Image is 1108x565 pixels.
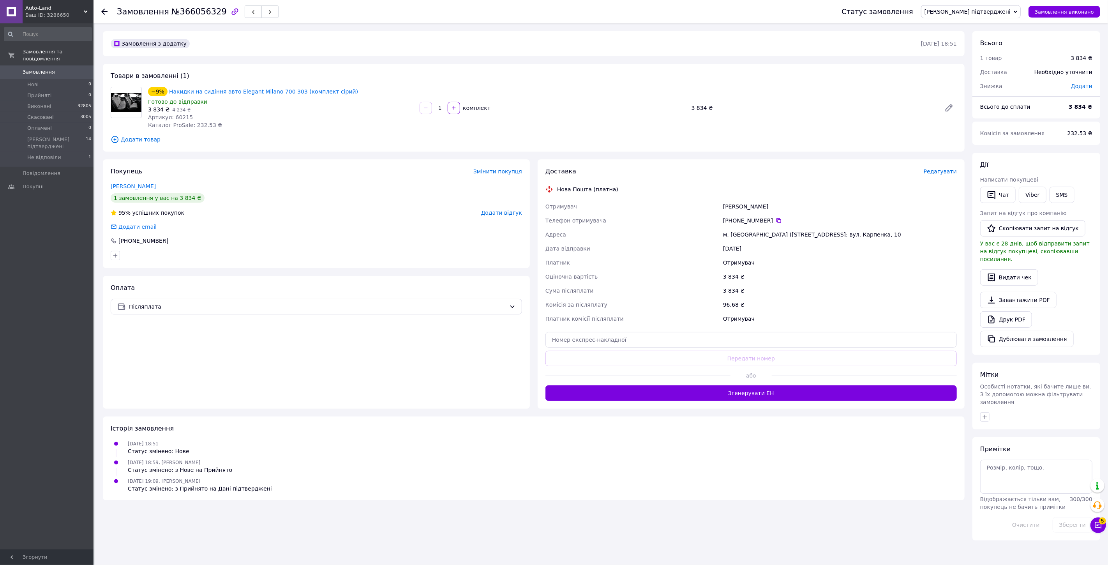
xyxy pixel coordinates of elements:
[980,187,1016,203] button: Чат
[1050,187,1074,203] button: SMS
[722,200,958,214] div: [PERSON_NAME]
[88,92,91,99] span: 0
[980,311,1032,328] a: Друк PDF
[545,231,566,238] span: Адреса
[25,5,84,12] span: Auto-Land
[545,316,624,322] span: Платник комісії післяплати
[921,41,957,47] time: [DATE] 18:51
[1019,187,1046,203] a: Viber
[118,223,157,231] div: Додати email
[25,12,94,19] div: Ваш ID: 3286650
[111,425,174,432] span: Історія замовлення
[461,104,491,112] div: комплект
[148,122,222,128] span: Каталог ProSale: 232.53 ₴
[722,312,958,326] div: Отримувач
[111,72,189,79] span: Товари в замовленні (1)
[118,237,169,245] div: [PHONE_NUMBER]
[473,168,522,175] span: Змінити покупця
[128,447,189,455] div: Статус змінено: Нове
[172,107,191,113] span: 4 234 ₴
[101,8,108,16] div: Повернутися назад
[1035,9,1094,15] span: Замовлення виконано
[925,9,1011,15] span: [PERSON_NAME] підтверджені
[980,496,1066,510] span: Відображається тільки вам, покупець не бачить примітки
[88,125,91,132] span: 0
[148,87,168,96] div: −9%
[1099,517,1106,524] span: 5
[86,136,91,150] span: 14
[128,478,200,484] span: [DATE] 19:09, [PERSON_NAME]
[722,242,958,256] div: [DATE]
[730,372,772,380] span: або
[980,371,999,378] span: Мітки
[842,8,913,16] div: Статус замовлення
[980,240,1090,262] span: У вас є 28 днів, щоб відправити запит на відгук покупцеві, скопіювавши посилання.
[111,135,957,144] span: Додати товар
[545,168,576,175] span: Доставка
[1071,83,1092,89] span: Додати
[980,161,988,168] span: Дії
[171,7,227,16] span: №366056329
[980,39,1002,47] span: Всього
[27,114,54,121] span: Скасовані
[980,269,1038,286] button: Видати чек
[23,183,44,190] span: Покупці
[148,114,193,120] span: Артикул: 60215
[1067,130,1092,136] span: 232.53 ₴
[980,220,1085,237] button: Скопіювати запит на відгук
[148,99,207,105] span: Готово до відправки
[545,203,577,210] span: Отримувач
[980,292,1057,308] a: Завантажити PDF
[27,92,51,99] span: Прийняті
[23,170,60,177] span: Повідомлення
[88,81,91,88] span: 0
[980,55,1002,61] span: 1 товар
[23,69,55,76] span: Замовлення
[545,332,957,348] input: Номер експрес-накладної
[27,125,52,132] span: Оплачені
[545,385,957,401] button: Згенерувати ЕН
[1069,104,1092,110] b: 3 834 ₴
[88,154,91,161] span: 1
[80,114,91,121] span: 3005
[111,87,141,118] img: Накидки на сидіння авто Elegant Milano 700 303 (комплект сірий)
[110,223,157,231] div: Додати email
[722,298,958,312] div: 96.68 ₴
[1090,517,1106,533] button: Чат з покупцем5
[1071,54,1092,62] div: 3 834 ₴
[980,210,1067,216] span: Запит на відгук про компанію
[980,69,1007,75] span: Доставка
[169,88,358,95] a: Накидки на сидіння авто Elegant Milano 700 303 (комплект сірий)
[980,130,1045,136] span: Комісія за замовлення
[23,48,94,62] span: Замовлення та повідомлення
[111,183,156,189] a: [PERSON_NAME]
[78,103,91,110] span: 32805
[924,168,957,175] span: Редагувати
[980,331,1074,347] button: Дублювати замовлення
[148,106,169,113] span: 3 834 ₴
[27,136,86,150] span: [PERSON_NAME] підтверджені
[128,441,159,447] span: [DATE] 18:51
[27,103,51,110] span: Виконані
[27,81,39,88] span: Нові
[545,274,598,280] span: Оціночна вартість
[128,485,272,493] div: Статус змінено: з Прийнято на Дані підтверджені
[118,210,131,216] span: 95%
[128,460,200,465] span: [DATE] 18:59, [PERSON_NAME]
[545,288,594,294] span: Сума післяплати
[545,217,606,224] span: Телефон отримувача
[980,83,1002,89] span: Знижка
[4,27,92,41] input: Пошук
[941,100,957,116] a: Редагувати
[1030,64,1097,81] div: Необхідно уточнити
[722,228,958,242] div: м. [GEOGRAPHIC_DATA] ([STREET_ADDRESS]: вул. Карпенка, 10
[722,270,958,284] div: 3 834 ₴
[128,466,232,474] div: Статус змінено: з Нове на Прийнято
[723,217,957,224] div: [PHONE_NUMBER]
[722,284,958,298] div: 3 834 ₴
[722,256,958,270] div: Отримувач
[481,210,522,216] span: Додати відгук
[129,302,506,311] span: Післяплата
[688,102,938,113] div: 3 834 ₴
[111,168,143,175] span: Покупець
